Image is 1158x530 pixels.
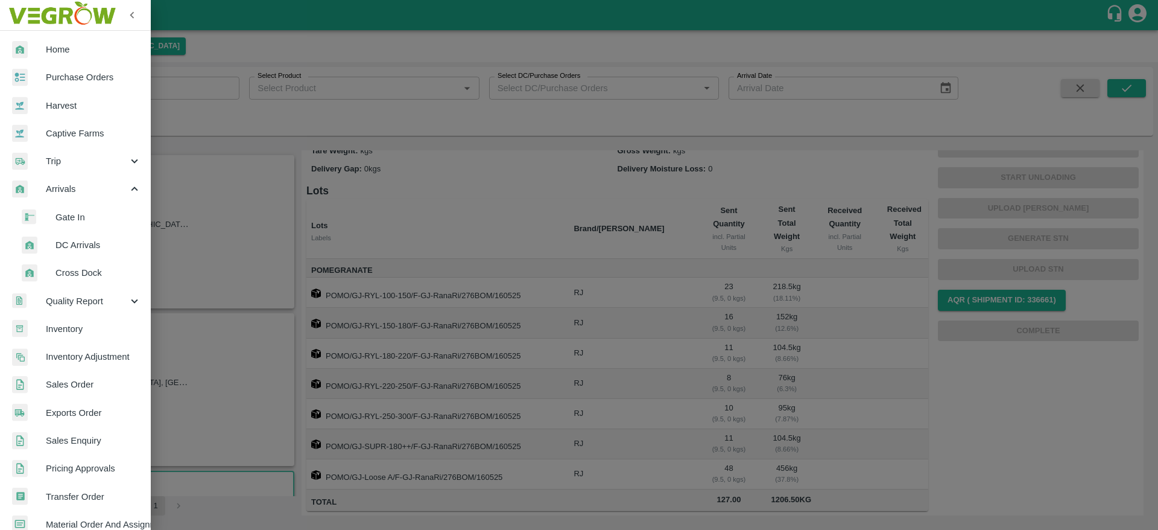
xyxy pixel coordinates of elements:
[12,404,28,421] img: shipments
[12,376,28,394] img: sales
[12,41,28,59] img: whArrival
[46,322,141,336] span: Inventory
[46,378,141,391] span: Sales Order
[12,97,28,115] img: harvest
[12,460,28,477] img: sales
[46,434,141,447] span: Sales Enquiry
[46,99,141,112] span: Harvest
[46,490,141,503] span: Transfer Order
[12,69,28,86] img: reciept
[10,231,151,259] a: whArrivalDC Arrivals
[46,43,141,56] span: Home
[12,124,28,142] img: harvest
[12,432,28,450] img: sales
[10,259,151,287] a: whArrivalCross Dock
[46,127,141,140] span: Captive Farms
[12,320,28,337] img: whInventory
[55,266,141,279] span: Cross Dock
[55,238,141,252] span: DC Arrivals
[22,209,36,225] img: gatein
[46,462,141,475] span: Pricing Approvals
[12,180,28,198] img: whArrival
[46,350,141,363] span: Inventory Adjustment
[46,295,128,308] span: Quality Report
[55,211,141,224] span: Gate In
[46,155,128,168] span: Trip
[46,406,141,420] span: Exports Order
[10,203,151,231] a: gateinGate In
[22,264,37,282] img: whArrival
[22,237,37,254] img: whArrival
[12,153,28,170] img: delivery
[12,293,27,308] img: qualityReport
[12,348,28,366] img: inventory
[46,182,128,196] span: Arrivals
[12,488,28,505] img: whTransfer
[46,71,141,84] span: Purchase Orders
